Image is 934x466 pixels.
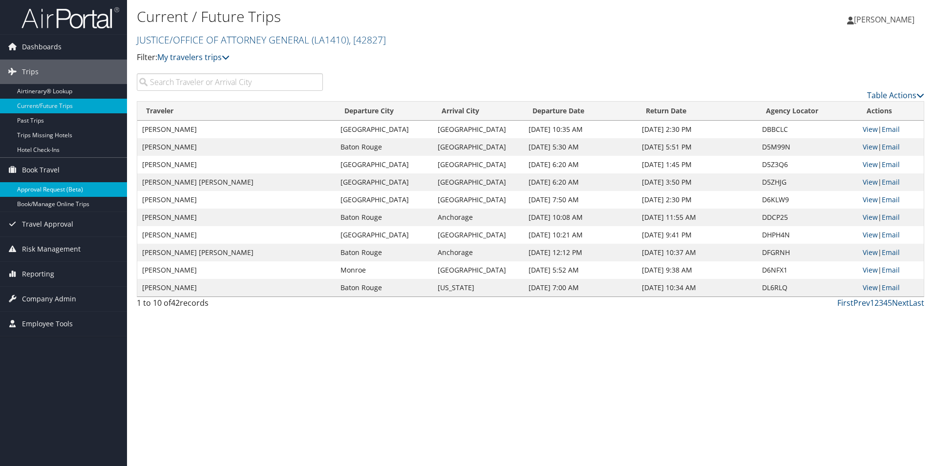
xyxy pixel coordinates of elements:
[858,244,924,261] td: |
[137,191,336,209] td: [PERSON_NAME]
[137,138,336,156] td: [PERSON_NAME]
[858,138,924,156] td: |
[874,297,879,308] a: 2
[336,191,433,209] td: [GEOGRAPHIC_DATA]
[882,230,900,239] a: Email
[757,226,858,244] td: DHPH4N
[882,248,900,257] a: Email
[757,279,858,297] td: DL6RLQ
[137,121,336,138] td: [PERSON_NAME]
[524,102,637,121] th: Departure Date: activate to sort column descending
[312,33,349,46] span: ( LA1410 )
[858,156,924,173] td: |
[854,14,914,25] span: [PERSON_NAME]
[336,279,433,297] td: Baton Rouge
[858,226,924,244] td: |
[863,142,878,151] a: View
[336,121,433,138] td: [GEOGRAPHIC_DATA]
[433,226,524,244] td: [GEOGRAPHIC_DATA]
[336,244,433,261] td: Baton Rouge
[757,191,858,209] td: D6KLW9
[22,312,73,336] span: Employee Tools
[837,297,853,308] a: First
[433,173,524,191] td: [GEOGRAPHIC_DATA]
[637,121,757,138] td: [DATE] 2:30 PM
[863,265,878,275] a: View
[863,177,878,187] a: View
[909,297,924,308] a: Last
[883,297,888,308] a: 4
[524,191,637,209] td: [DATE] 7:50 AM
[22,262,54,286] span: Reporting
[336,173,433,191] td: [GEOGRAPHIC_DATA]
[847,5,924,34] a: [PERSON_NAME]
[637,244,757,261] td: [DATE] 10:37 AM
[336,102,433,121] th: Departure City: activate to sort column ascending
[757,156,858,173] td: D5Z3Q6
[22,60,39,84] span: Trips
[637,102,757,121] th: Return Date: activate to sort column ascending
[757,102,858,121] th: Agency Locator: activate to sort column ascending
[637,156,757,173] td: [DATE] 1:45 PM
[336,226,433,244] td: [GEOGRAPHIC_DATA]
[863,212,878,222] a: View
[22,237,81,261] span: Risk Management
[433,138,524,156] td: [GEOGRAPHIC_DATA]
[433,121,524,138] td: [GEOGRAPHIC_DATA]
[524,173,637,191] td: [DATE] 6:20 AM
[637,138,757,156] td: [DATE] 5:51 PM
[137,261,336,279] td: [PERSON_NAME]
[637,191,757,209] td: [DATE] 2:30 PM
[171,297,180,308] span: 42
[336,209,433,226] td: Baton Rouge
[879,297,883,308] a: 3
[336,261,433,279] td: Monroe
[137,297,323,314] div: 1 to 10 of records
[882,283,900,292] a: Email
[858,121,924,138] td: |
[137,156,336,173] td: [PERSON_NAME]
[524,261,637,279] td: [DATE] 5:52 AM
[137,33,386,46] a: JUSTICE/OFFICE OF ATTORNEY GENERAL
[137,244,336,261] td: [PERSON_NAME] [PERSON_NAME]
[137,209,336,226] td: [PERSON_NAME]
[863,160,878,169] a: View
[882,177,900,187] a: Email
[137,226,336,244] td: [PERSON_NAME]
[22,158,60,182] span: Book Travel
[882,212,900,222] a: Email
[757,173,858,191] td: D5ZHJG
[867,90,924,101] a: Table Actions
[858,209,924,226] td: |
[858,279,924,297] td: |
[637,226,757,244] td: [DATE] 9:41 PM
[858,261,924,279] td: |
[433,156,524,173] td: [GEOGRAPHIC_DATA]
[870,297,874,308] a: 1
[888,297,892,308] a: 5
[858,191,924,209] td: |
[433,209,524,226] td: Anchorage
[882,125,900,134] a: Email
[349,33,386,46] span: , [ 42827 ]
[863,230,878,239] a: View
[757,244,858,261] td: DFGRNH
[882,195,900,204] a: Email
[863,283,878,292] a: View
[336,138,433,156] td: Baton Rouge
[137,51,662,64] p: Filter:
[858,102,924,121] th: Actions
[757,261,858,279] td: D6NFX1
[21,6,119,29] img: airportal-logo.png
[524,279,637,297] td: [DATE] 7:00 AM
[882,142,900,151] a: Email
[433,279,524,297] td: [US_STATE]
[433,261,524,279] td: [GEOGRAPHIC_DATA]
[524,138,637,156] td: [DATE] 5:30 AM
[637,279,757,297] td: [DATE] 10:34 AM
[336,156,433,173] td: [GEOGRAPHIC_DATA]
[22,287,76,311] span: Company Admin
[524,156,637,173] td: [DATE] 6:20 AM
[137,173,336,191] td: [PERSON_NAME] [PERSON_NAME]
[757,138,858,156] td: D5M99N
